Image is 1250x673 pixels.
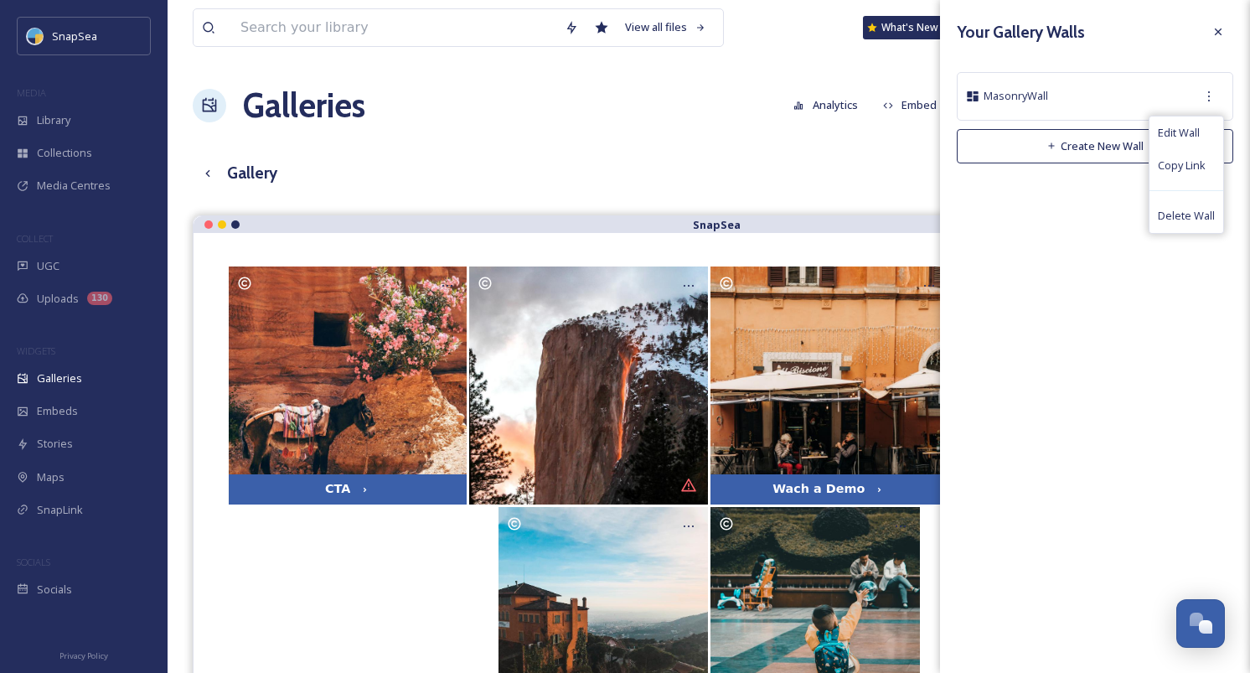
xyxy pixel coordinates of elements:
span: Library [37,112,70,128]
h3: Your Gallery Walls [957,20,1085,44]
span: Socials [37,582,72,598]
span: UGC [37,258,59,274]
span: COLLECT [17,232,53,245]
img: snapsea-logo.png [27,28,44,44]
a: View all files [617,11,715,44]
button: Embed [875,89,946,122]
div: Wach a Demo [772,483,865,496]
span: MEDIA [17,86,46,99]
button: Create New Wall [957,129,1233,163]
a: Wach a Demo [709,267,949,505]
input: Search your library [232,9,556,46]
strong: SnapSea [693,217,741,232]
span: Galleries [37,370,82,386]
button: Open Chat [1176,599,1225,648]
span: SOCIALS [17,556,50,568]
div: CTA [325,483,350,496]
button: Reset Order [937,157,1032,189]
span: Media Centres [37,178,111,194]
a: Galleries [243,80,365,131]
span: Edit Wall [1158,125,1200,141]
a: Privacy Policy [59,645,108,665]
span: Collections [37,145,92,161]
div: 130 [87,292,112,305]
span: Stories [37,436,73,452]
span: Copy Link [1158,158,1206,173]
span: WIDGETS [17,344,55,357]
h3: Gallery [227,161,277,185]
button: Analytics [785,89,866,122]
span: Delete Wall [1158,208,1215,224]
a: What's New [863,16,947,39]
a: Analytics [785,89,875,122]
span: Embeds [37,403,78,419]
span: Masonry Wall [984,88,1048,104]
span: Maps [37,469,65,485]
a: CTA [228,267,468,505]
span: SnapLink [37,502,83,518]
span: Uploads [37,291,79,307]
span: SnapSea [52,28,97,44]
span: Privacy Policy [59,650,108,661]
